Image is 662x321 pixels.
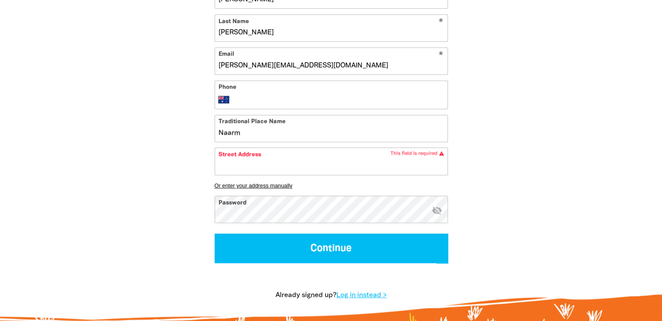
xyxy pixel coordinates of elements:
button: Continue [215,234,448,263]
i: Hide password [432,205,442,216]
a: Log in instead > [336,292,387,298]
button: visibility_off [432,205,442,217]
button: Or enter your address manually [215,182,448,189]
p: Already signed up? [201,290,462,301]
